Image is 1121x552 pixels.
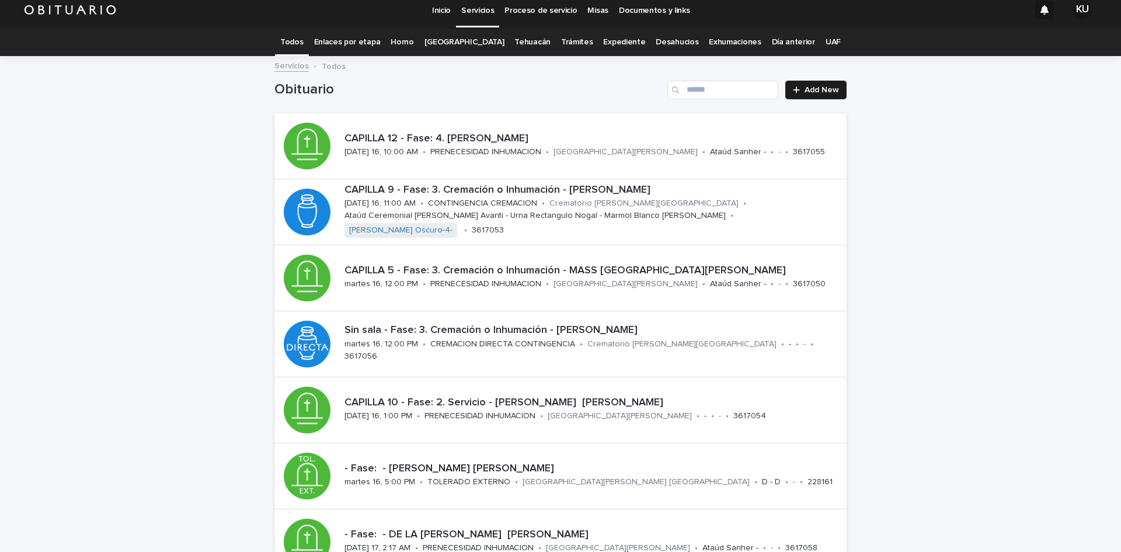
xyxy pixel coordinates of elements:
p: - [719,411,721,421]
p: 3617050 [793,279,826,289]
p: • [730,211,733,221]
p: • [800,477,803,487]
a: Tehuacán [514,29,551,56]
p: • [771,147,774,157]
p: PRENECESIDAD INHUMACION [424,411,535,421]
p: martes 16, 12:00 PM [344,279,418,289]
p: CAPILLA 12 - Fase: 4. [PERSON_NAME] [344,133,842,145]
div: KU [1073,1,1092,19]
p: • [546,279,549,289]
p: Ataúd Sanher - [710,279,766,289]
p: • [702,147,705,157]
p: Ataúd Sanher - [710,147,766,157]
p: • [785,147,788,157]
p: Sin sala - Fase: 3. Cremación o Inhumación - [PERSON_NAME] [344,324,842,337]
p: 3617053 [472,225,504,235]
p: [GEOGRAPHIC_DATA][PERSON_NAME] [GEOGRAPHIC_DATA] [523,477,750,487]
p: CAPILLA 9 - Fase: 3. Cremación o Inhumación - [PERSON_NAME] [344,184,842,197]
span: Add New [805,86,839,94]
a: - Fase: - [PERSON_NAME] [PERSON_NAME]martes 16, 5:00 PM•TOLERADO EXTERNO•[GEOGRAPHIC_DATA][PERSON... [274,443,847,509]
p: • [546,147,549,157]
p: - [778,279,781,289]
a: [PERSON_NAME] Oscuro-4- [349,225,452,235]
p: 3617055 [793,147,825,157]
p: Todos [322,59,346,72]
a: UAF [826,29,841,56]
p: [DATE] 16, 11:00 AM [344,199,416,209]
p: CREMACION DIRECTA CONTINGENCIA [430,339,575,349]
a: Enlaces por etapa [314,29,381,56]
p: • [580,339,583,349]
p: • [810,339,813,349]
p: [GEOGRAPHIC_DATA][PERSON_NAME] [548,411,692,421]
p: 3617054 [733,411,766,421]
p: • [515,477,518,487]
p: • [420,477,423,487]
p: • [423,279,426,289]
a: Add New [785,81,847,99]
a: Sin sala - Fase: 3. Cremación o Inhumación - [PERSON_NAME]martes 16, 12:00 PM•CREMACION DIRECTA C... [274,311,847,377]
p: Crematorio [PERSON_NAME][GEOGRAPHIC_DATA] [549,199,739,209]
p: Ataúd Ceremonial [PERSON_NAME] Avanti - Urna Rectangulo Nogal - Marmol Blanco [PERSON_NAME] [344,211,726,221]
p: - [704,411,706,421]
p: PRENECESIDAD INHUMACION [430,147,541,157]
p: CAPILLA 10 - Fase: 2. Servicio - [PERSON_NAME] [PERSON_NAME] [344,397,842,409]
p: [GEOGRAPHIC_DATA][PERSON_NAME] [553,279,698,289]
a: CAPILLA 12 - Fase: 4. [PERSON_NAME][DATE] 16, 10:00 AM•PRENECESIDAD INHUMACION•[GEOGRAPHIC_DATA][... [274,113,847,179]
p: CAPILLA 5 - Fase: 3. Cremación o Inhumación - MASS [GEOGRAPHIC_DATA][PERSON_NAME] [344,265,842,277]
p: • [464,225,467,235]
p: • [540,411,543,421]
p: PRENECESIDAD INHUMACION [430,279,541,289]
p: • [702,279,705,289]
p: D - D [762,477,781,487]
p: • [754,477,757,487]
a: Exhumaciones [709,29,761,56]
p: 228161 [807,477,833,487]
p: • [697,411,699,421]
p: [DATE] 16, 1:00 PM [344,411,412,421]
p: • [711,411,714,421]
p: • [423,147,426,157]
p: 3617056 [344,352,377,362]
p: • [796,339,799,349]
h1: Obituario [274,81,663,98]
a: Día anterior [772,29,815,56]
p: - [778,147,781,157]
p: - Fase: - [PERSON_NAME] [PERSON_NAME] [344,463,842,475]
p: • [542,199,545,209]
a: CAPILLA 10 - Fase: 2. Servicio - [PERSON_NAME] [PERSON_NAME][DATE] 16, 1:00 PM•PRENECESIDAD INHUM... [274,377,847,443]
p: Crematorio [PERSON_NAME][GEOGRAPHIC_DATA] [587,339,777,349]
p: • [743,199,746,209]
p: martes 16, 12:00 PM [344,339,418,349]
p: • [781,339,784,349]
p: • [771,279,774,289]
a: CAPILLA 9 - Fase: 3. Cremación o Inhumación - [PERSON_NAME][DATE] 16, 11:00 AM•CONTINGENCIA CREMA... [274,179,847,245]
a: CAPILLA 5 - Fase: 3. Cremación o Inhumación - MASS [GEOGRAPHIC_DATA][PERSON_NAME]martes 16, 12:00... [274,245,847,311]
p: TOLERADO EXTERNO [427,477,510,487]
p: • [785,477,788,487]
a: Desahucios [656,29,698,56]
p: - [789,339,791,349]
p: • [785,279,788,289]
a: Trámites [561,29,593,56]
a: Expediente [603,29,645,56]
a: Servicios [274,58,309,72]
a: Todos [280,29,303,56]
p: • [423,339,426,349]
p: - [793,477,795,487]
p: martes 16, 5:00 PM [344,477,415,487]
p: • [726,411,729,421]
p: [GEOGRAPHIC_DATA][PERSON_NAME] [553,147,698,157]
p: [DATE] 16, 10:00 AM [344,147,418,157]
a: Horno [391,29,413,56]
p: - [803,339,806,349]
a: [GEOGRAPHIC_DATA] [424,29,504,56]
p: - Fase: - DE LA [PERSON_NAME] [PERSON_NAME] [344,529,842,541]
p: • [420,199,423,209]
p: CONTINGENCIA CREMACION [428,199,537,209]
input: Search [667,81,778,99]
p: • [417,411,420,421]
